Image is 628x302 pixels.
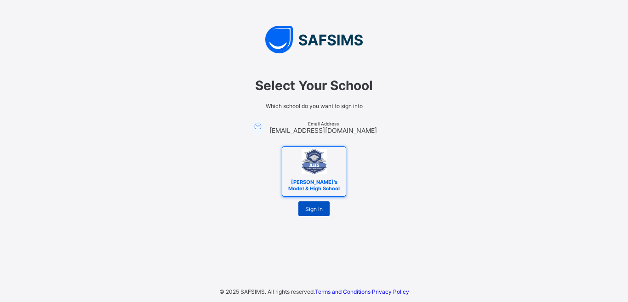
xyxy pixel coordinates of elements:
span: Email Address [269,121,377,126]
img: Alvina's Model & High School [302,149,327,174]
span: © 2025 SAFSIMS. All rights reserved. [219,288,315,295]
span: · [315,288,409,295]
span: Sign In [305,205,323,212]
span: [EMAIL_ADDRESS][DOMAIN_NAME] [269,126,377,134]
a: Privacy Policy [372,288,409,295]
span: Which school do you want to sign into [185,103,443,109]
span: [PERSON_NAME]'s Model & High School [286,177,342,194]
span: Select Your School [185,78,443,93]
img: SAFSIMS Logo [176,26,452,53]
a: Terms and Conditions [315,288,371,295]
